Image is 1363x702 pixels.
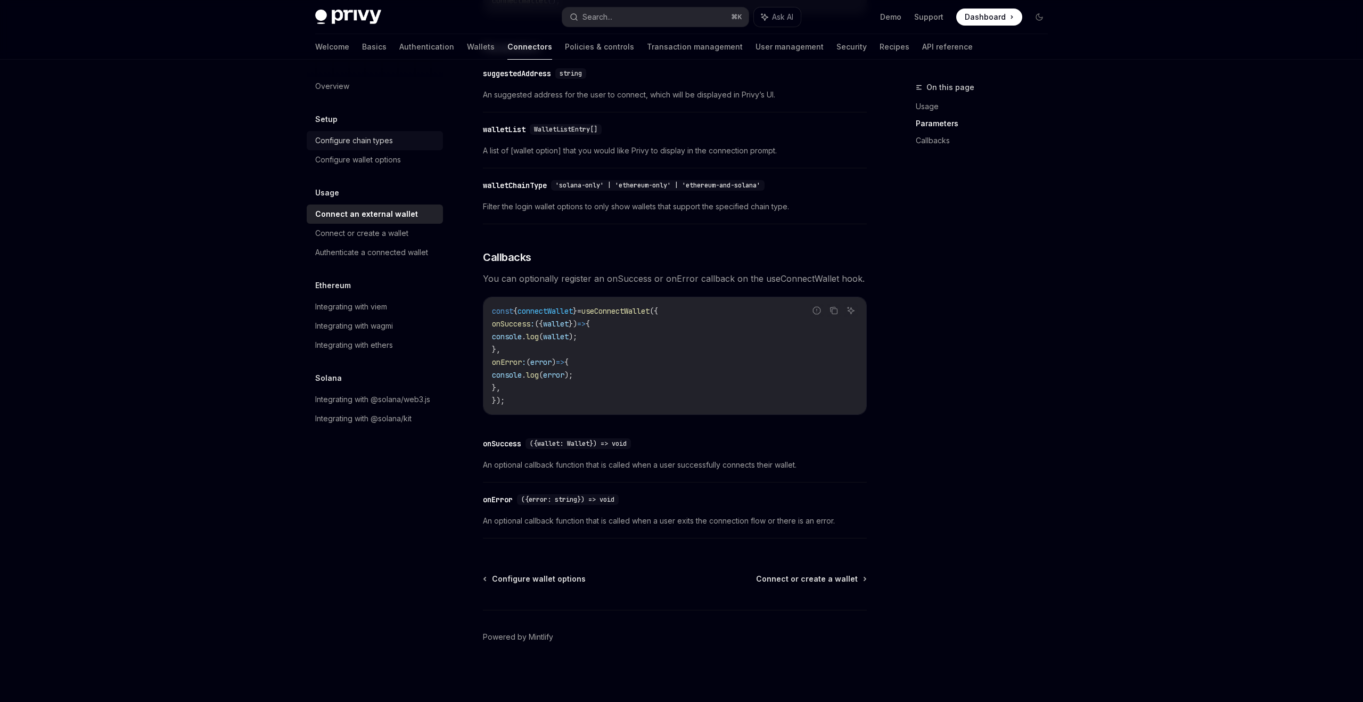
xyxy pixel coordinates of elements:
span: A list of [wallet option] that you would like Privy to display in the connection prompt. [483,144,867,157]
a: Basics [362,34,387,60]
a: Configure chain types [307,131,443,150]
span: ({wallet: Wallet}) => void [530,439,627,448]
div: Integrating with viem [315,300,387,313]
div: onError [483,494,513,505]
a: Policies & controls [565,34,634,60]
span: Filter the login wallet options to only show wallets that support the specified chain type. [483,200,867,213]
span: wallet [543,332,569,341]
a: Configure wallet options [484,574,586,584]
div: Connect or create a wallet [315,227,408,240]
span: ({error: string}) => void [521,495,614,504]
a: Usage [916,98,1056,115]
span: }, [492,383,500,393]
span: . [522,332,526,341]
div: Configure wallet options [315,153,401,166]
div: Integrating with @solana/web3.js [315,393,430,406]
a: Transaction management [647,34,743,60]
h5: Ethereum [315,279,351,292]
span: onError [492,357,522,367]
div: Integrating with wagmi [315,320,393,332]
span: ({ [650,306,658,316]
div: Integrating with ethers [315,339,393,352]
span: }) [569,319,577,329]
button: Search...⌘K [562,7,749,27]
span: You can optionally register an onSuccess or onError callback on the useConnectWallet hook. [483,271,867,286]
div: onSuccess [483,438,521,449]
span: onSuccess [492,319,530,329]
a: Demo [880,12,901,22]
span: ⌘ K [731,13,742,21]
span: An suggested address for the user to connect, which will be displayed in Privy’s UI. [483,88,867,101]
span: } [573,306,577,316]
a: Authentication [399,34,454,60]
span: ) [552,357,556,367]
a: Integrating with ethers [307,336,443,355]
span: log [526,370,539,380]
span: error [543,370,564,380]
span: => [577,319,586,329]
a: Connect or create a wallet [307,224,443,243]
span: connectWallet [518,306,573,316]
a: Dashboard [956,9,1022,26]
a: Integrating with wagmi [307,316,443,336]
div: walletList [483,124,526,135]
div: Search... [582,11,612,23]
div: suggestedAddress [483,68,551,79]
a: API reference [922,34,973,60]
button: Report incorrect code [810,304,824,317]
span: string [560,69,582,78]
h5: Setup [315,113,338,126]
a: Security [836,34,867,60]
a: Connect or create a wallet [756,574,866,584]
a: Support [914,12,943,22]
span: Connect or create a wallet [756,574,858,584]
span: => [556,357,564,367]
span: }, [492,345,500,354]
span: : [522,357,526,367]
a: Connect an external wallet [307,205,443,224]
span: WalletListEntry[] [534,125,597,134]
div: Overview [315,80,349,93]
span: { [564,357,569,367]
a: Recipes [880,34,909,60]
span: Dashboard [965,12,1006,22]
h5: Solana [315,372,342,385]
div: Authenticate a connected wallet [315,246,428,259]
span: An optional callback function that is called when a user successfully connects their wallet. [483,459,867,471]
span: Ask AI [772,12,793,22]
a: Configure wallet options [307,150,443,169]
a: Parameters [916,115,1056,132]
button: Ask AI [844,304,858,317]
span: console [492,370,522,380]
span: error [530,357,552,367]
span: An optional callback function that is called when a user exits the connection flow or there is an... [483,515,867,527]
div: Integrating with @solana/kit [315,412,412,425]
a: Callbacks [916,132,1056,149]
a: Integrating with @solana/kit [307,409,443,428]
h5: Usage [315,186,339,199]
span: ); [564,370,573,380]
a: Overview [307,77,443,96]
span: ); [569,332,577,341]
div: Configure chain types [315,134,393,147]
span: useConnectWallet [581,306,650,316]
span: ( [539,370,543,380]
a: Authenticate a connected wallet [307,243,443,262]
button: Ask AI [754,7,801,27]
span: const [492,306,513,316]
span: wallet [543,319,569,329]
span: ({ [535,319,543,329]
span: ( [539,332,543,341]
span: . [522,370,526,380]
span: : [530,319,535,329]
button: Toggle dark mode [1031,9,1048,26]
span: }); [492,396,505,405]
span: = [577,306,581,316]
a: Wallets [467,34,495,60]
a: Integrating with @solana/web3.js [307,390,443,409]
span: On this page [926,81,974,94]
a: Welcome [315,34,349,60]
span: ( [526,357,530,367]
span: console [492,332,522,341]
span: Configure wallet options [492,574,586,584]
